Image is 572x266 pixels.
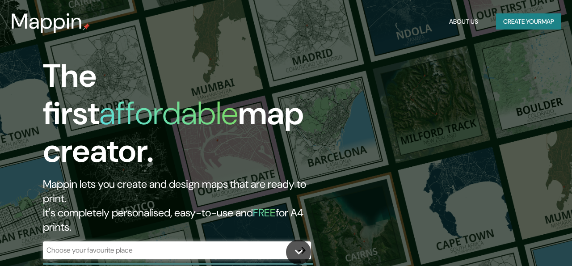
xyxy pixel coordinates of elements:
h1: affordable [99,93,238,134]
h5: FREE [253,206,276,220]
img: mappin-pin [83,23,90,30]
input: Choose your favourite place [43,245,293,255]
button: Create yourmap [496,13,561,30]
h3: Mappin [11,9,83,34]
h1: The first map creator. [43,57,329,177]
h2: Mappin lets you create and design maps that are ready to print. It's completely personalised, eas... [43,177,329,234]
button: About Us [446,13,482,30]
